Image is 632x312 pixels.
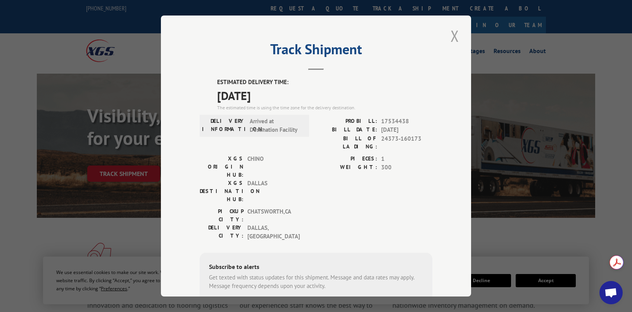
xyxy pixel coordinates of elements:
label: ESTIMATED DELIVERY TIME: [217,78,432,87]
h2: Track Shipment [200,44,432,59]
span: [DATE] [381,126,432,134]
label: PIECES: [316,155,377,164]
label: BILL OF LADING: [316,134,377,151]
span: Arrived at Destination Facility [250,117,302,134]
label: BILL DATE: [316,126,377,134]
span: 1 [381,155,432,164]
a: Open chat [599,281,623,304]
span: CHATSWORTH , CA [247,207,300,224]
label: DELIVERY CITY: [200,224,243,241]
span: 17534438 [381,117,432,126]
span: 24373-160173 [381,134,432,151]
span: CHINO [247,155,300,179]
label: XGS ORIGIN HUB: [200,155,243,179]
label: XGS DESTINATION HUB: [200,179,243,203]
label: PICKUP CITY: [200,207,243,224]
label: PROBILL: [316,117,377,126]
span: DALLAS [247,179,300,203]
div: Subscribe to alerts [209,262,423,273]
label: DELIVERY INFORMATION: [202,117,246,134]
span: DALLAS , [GEOGRAPHIC_DATA] [247,224,300,241]
span: 300 [381,163,432,172]
div: Get texted with status updates for this shipment. Message and data rates may apply. Message frequ... [209,273,423,291]
label: WEIGHT: [316,163,377,172]
div: The estimated time is using the time zone for the delivery destination. [217,104,432,111]
button: Close modal [448,25,461,47]
span: [DATE] [217,87,432,104]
